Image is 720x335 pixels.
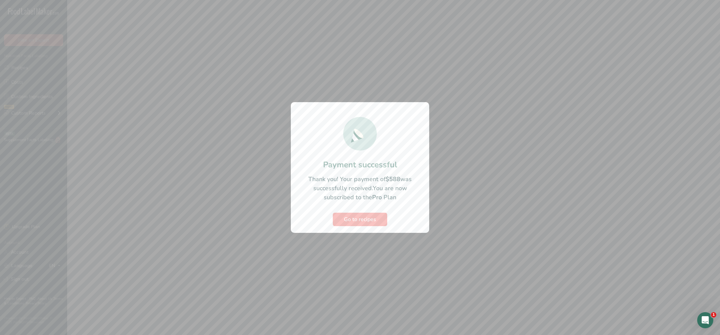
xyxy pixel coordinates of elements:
[344,215,376,223] span: Go to recipes
[298,175,422,202] p: Thank you! Your payment of was successfully received.
[697,312,713,328] iframe: Intercom live chat
[386,175,400,183] b: $588
[372,193,382,201] b: Pro
[298,159,422,171] h1: Payment successful
[711,312,716,318] span: 1
[343,117,377,151] img: Successful Payment
[333,213,387,226] button: Go to recipes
